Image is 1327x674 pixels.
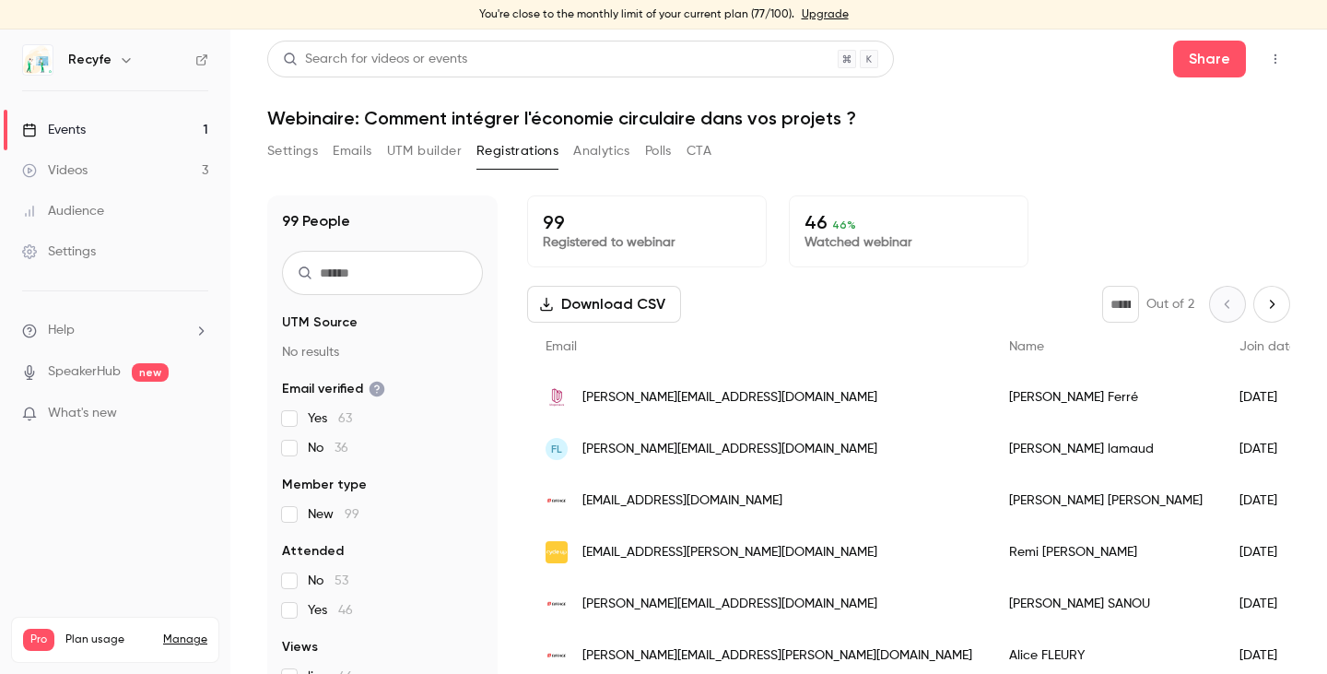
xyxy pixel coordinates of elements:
[308,439,348,457] span: No
[22,202,104,220] div: Audience
[546,644,568,667] img: eiffage.com
[22,321,208,340] li: help-dropdown-opener
[476,136,558,166] button: Registrations
[546,386,568,408] img: utopreneurs.org
[282,343,483,361] p: No results
[22,161,88,180] div: Videos
[546,340,577,353] span: Email
[345,508,359,521] span: 99
[283,50,467,69] div: Search for videos or events
[1221,475,1315,526] div: [DATE]
[1239,340,1297,353] span: Join date
[333,136,371,166] button: Emails
[1173,41,1246,77] button: Share
[582,491,782,511] span: [EMAIL_ADDRESS][DOMAIN_NAME]
[282,638,318,656] span: Views
[802,7,849,22] a: Upgrade
[282,210,350,232] h1: 99 People
[282,476,367,494] span: Member type
[387,136,462,166] button: UTM builder
[23,629,54,651] span: Pro
[546,490,568,512] img: eiffage.com
[308,572,348,590] span: No
[282,542,344,561] span: Attended
[1221,372,1315,423] div: [DATE]
[335,574,348,587] span: 53
[22,242,96,261] div: Settings
[338,604,353,617] span: 46
[687,136,711,166] button: CTA
[804,211,1013,233] p: 46
[267,107,1290,129] h1: Webinaire: Comment intégrer l'économie circulaire dans vos projets ?
[1009,340,1044,353] span: Name
[546,541,568,563] img: cycle-up.fr
[582,388,877,408] span: [PERSON_NAME][EMAIL_ADDRESS][DOMAIN_NAME]
[543,211,751,233] p: 99
[991,578,1221,630] div: [PERSON_NAME] SANOU
[48,321,75,340] span: Help
[335,442,348,455] span: 36
[543,233,751,252] p: Registered to webinar
[527,286,681,323] button: Download CSV
[22,121,86,139] div: Events
[1221,578,1315,630] div: [DATE]
[582,595,877,614] span: [PERSON_NAME][EMAIL_ADDRESS][DOMAIN_NAME]
[1221,526,1315,578] div: [DATE]
[23,45,53,75] img: Recyfe
[282,380,385,398] span: Email verified
[282,313,358,332] span: UTM Source
[991,526,1221,578] div: Remi [PERSON_NAME]
[308,601,353,620] span: Yes
[308,505,359,524] span: New
[582,440,877,459] span: [PERSON_NAME][EMAIL_ADDRESS][DOMAIN_NAME]
[1221,423,1315,475] div: [DATE]
[546,593,568,615] img: eiffage.com
[582,543,877,562] span: [EMAIL_ADDRESS][PERSON_NAME][DOMAIN_NAME]
[991,475,1221,526] div: [PERSON_NAME] [PERSON_NAME]
[68,51,112,69] h6: Recyfe
[645,136,672,166] button: Polls
[308,409,352,428] span: Yes
[65,633,152,647] span: Plan usage
[338,412,352,425] span: 63
[267,136,318,166] button: Settings
[551,441,562,457] span: fl
[48,404,117,423] span: What's new
[991,372,1221,423] div: [PERSON_NAME] Ferré
[1146,295,1194,313] p: Out of 2
[582,646,972,666] span: [PERSON_NAME][EMAIL_ADDRESS][PERSON_NAME][DOMAIN_NAME]
[804,233,1013,252] p: Watched webinar
[991,423,1221,475] div: [PERSON_NAME] lamaud
[832,219,856,231] span: 46 %
[573,136,630,166] button: Analytics
[163,633,207,647] a: Manage
[1253,286,1290,323] button: Next page
[132,363,169,382] span: new
[48,362,121,382] a: SpeakerHub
